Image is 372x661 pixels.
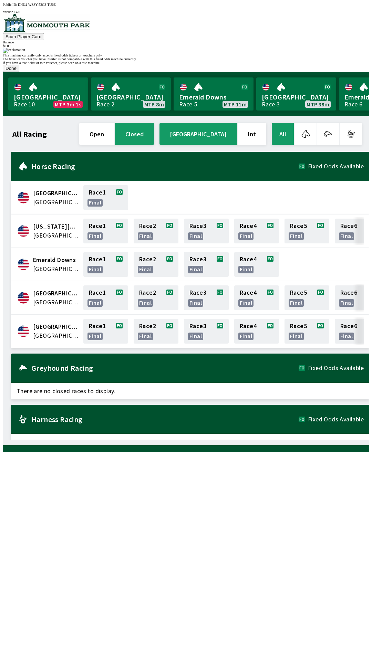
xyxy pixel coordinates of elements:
[134,219,178,243] a: Race2final
[340,290,357,295] span: Race 6
[340,333,353,339] span: final
[11,434,369,450] span: There are no closed races to display.
[83,252,128,277] a: Race1final
[89,200,101,205] span: final
[3,57,369,61] div: The ticket or voucher you have inserted is not compatible with this fixed odds machine currently.
[174,77,254,111] a: Emerald DownsRace 5MTP 11m
[224,102,247,107] span: MTP 11m
[234,252,279,277] a: Race4final
[240,300,252,305] span: final
[33,198,79,207] span: United States
[285,219,329,243] a: Race5final
[31,365,299,371] h2: Greyhound Racing
[89,333,101,339] span: final
[234,319,279,344] a: Race4final
[290,223,307,229] span: Race 5
[33,231,79,240] span: United States
[184,252,229,277] a: Race3final
[179,102,197,107] div: Race 5
[11,383,369,399] span: There are no closed races to display.
[234,285,279,310] a: Race4final
[307,102,329,107] span: MTP 38m
[79,123,114,145] button: open
[134,252,178,277] a: Race2final
[240,266,252,272] span: final
[290,233,302,239] span: final
[290,300,302,305] span: final
[240,323,257,329] span: Race 4
[89,233,101,239] span: final
[139,290,156,295] span: Race 2
[240,256,257,262] span: Race 4
[89,256,106,262] span: Race 1
[308,164,364,169] span: Fixed Odds Available
[290,290,307,295] span: Race 5
[340,300,353,305] span: final
[189,266,202,272] span: final
[14,102,35,107] div: Race 10
[240,223,257,229] span: Race 4
[159,123,237,145] button: [GEOGRAPHIC_DATA]
[189,256,206,262] span: Race 3
[240,333,252,339] span: final
[262,93,331,102] span: [GEOGRAPHIC_DATA]
[115,123,154,145] button: closed
[189,333,202,339] span: final
[83,285,128,310] a: Race1final
[340,323,357,329] span: Race 6
[262,102,280,107] div: Race 3
[139,333,152,339] span: final
[189,323,206,329] span: Race 3
[139,300,152,305] span: final
[31,164,299,169] h2: Horse Racing
[139,323,156,329] span: Race 2
[18,3,56,7] span: DHU4-WSSY-53G3-TU6E
[308,365,364,371] span: Fixed Odds Available
[33,331,79,340] span: United States
[189,233,202,239] span: final
[256,77,336,111] a: [GEOGRAPHIC_DATA]Race 3MTP 38m
[14,93,83,102] span: [GEOGRAPHIC_DATA]
[240,290,257,295] span: Race 4
[272,123,294,145] button: All
[285,319,329,344] a: Race5final
[96,102,114,107] div: Race 2
[184,319,229,344] a: Race3final
[144,102,164,107] span: MTP 8m
[33,255,79,264] span: Emerald Downs
[340,233,353,239] span: final
[184,219,229,243] a: Race3final
[340,223,357,229] span: Race 6
[134,319,178,344] a: Race2final
[290,323,307,329] span: Race 5
[33,222,79,231] span: Delaware Park
[189,223,206,229] span: Race 3
[33,189,79,198] span: Canterbury Park
[308,417,364,422] span: Fixed Odds Available
[83,319,128,344] a: Race1final
[3,48,25,53] img: exclamation
[3,65,19,72] button: Done
[3,40,369,44] div: Balance
[33,264,79,273] span: United States
[33,322,79,331] span: Monmouth Park
[290,333,302,339] span: final
[3,61,369,65] div: If you have a tote ticket or tote voucher, please scan on a tote machine.
[234,219,279,243] a: Race4final
[139,233,152,239] span: final
[89,190,106,195] span: Race 1
[89,223,106,229] span: Race 1
[134,285,178,310] a: Race2final
[89,290,106,295] span: Race 1
[55,102,81,107] span: MTP 3m 1s
[139,256,156,262] span: Race 2
[189,300,202,305] span: final
[33,298,79,307] span: United States
[89,266,101,272] span: final
[179,93,248,102] span: Emerald Downs
[3,3,369,7] div: Public ID:
[96,93,165,102] span: [GEOGRAPHIC_DATA]
[33,289,79,298] span: Fairmount Park
[285,285,329,310] a: Race5final
[139,266,152,272] span: final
